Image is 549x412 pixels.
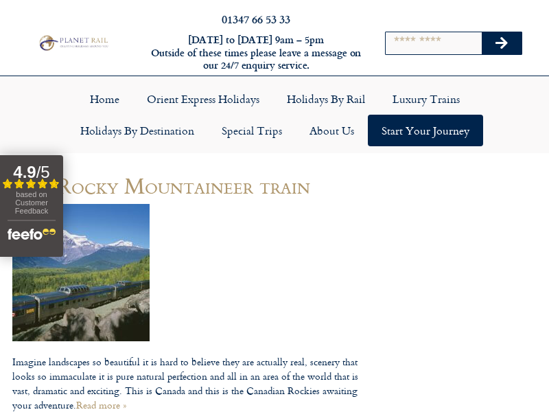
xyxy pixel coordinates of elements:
[150,34,362,72] h6: [DATE] to [DATE] 9am – 5pm Outside of these times please leave a message on our 24/7 enquiry serv...
[36,34,110,51] img: Planet Rail Train Holidays Logo
[76,398,126,412] a: Read more »
[482,32,522,54] button: Search
[208,115,296,146] a: Special Trips
[368,115,483,146] a: Start your Journey
[76,83,133,115] a: Home
[379,83,474,115] a: Luxury Trains
[12,168,310,202] a: The Rocky Mountaineer train
[273,83,379,115] a: Holidays by Rail
[67,115,208,146] a: Holidays by Destination
[133,83,273,115] a: Orient Express Holidays
[12,354,358,412] p: Imagine landscapes so beautiful it is hard to believe they are actually real, scenery that looks ...
[7,83,542,146] nav: Menu
[296,115,368,146] a: About Us
[222,11,290,27] a: 01347 66 53 33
